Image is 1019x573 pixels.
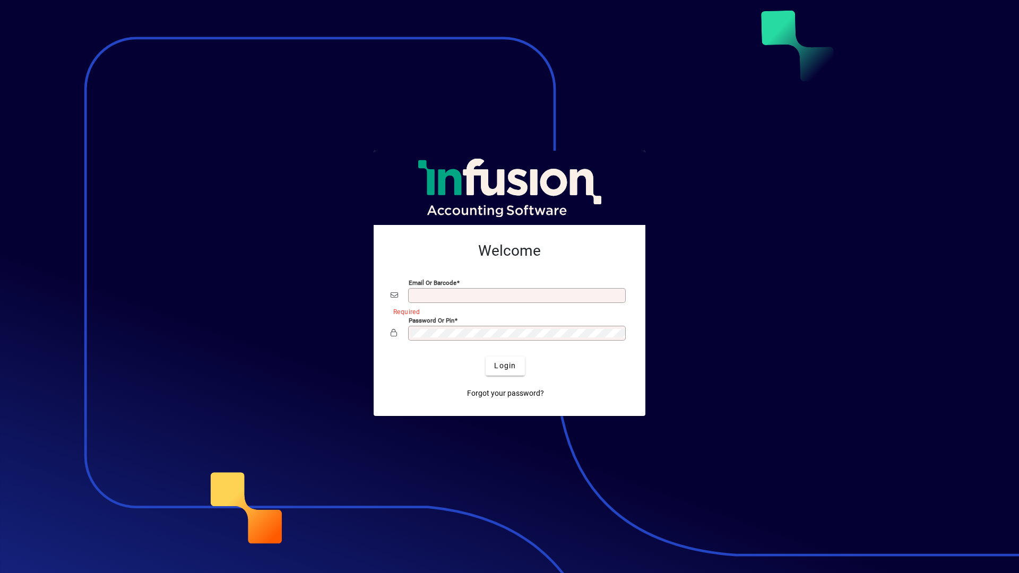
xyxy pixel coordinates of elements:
[494,360,516,371] span: Login
[393,306,620,317] mat-error: Required
[463,384,548,403] a: Forgot your password?
[467,388,544,399] span: Forgot your password?
[409,316,454,324] mat-label: Password or Pin
[486,357,524,376] button: Login
[391,242,628,260] h2: Welcome
[409,279,456,286] mat-label: Email or Barcode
